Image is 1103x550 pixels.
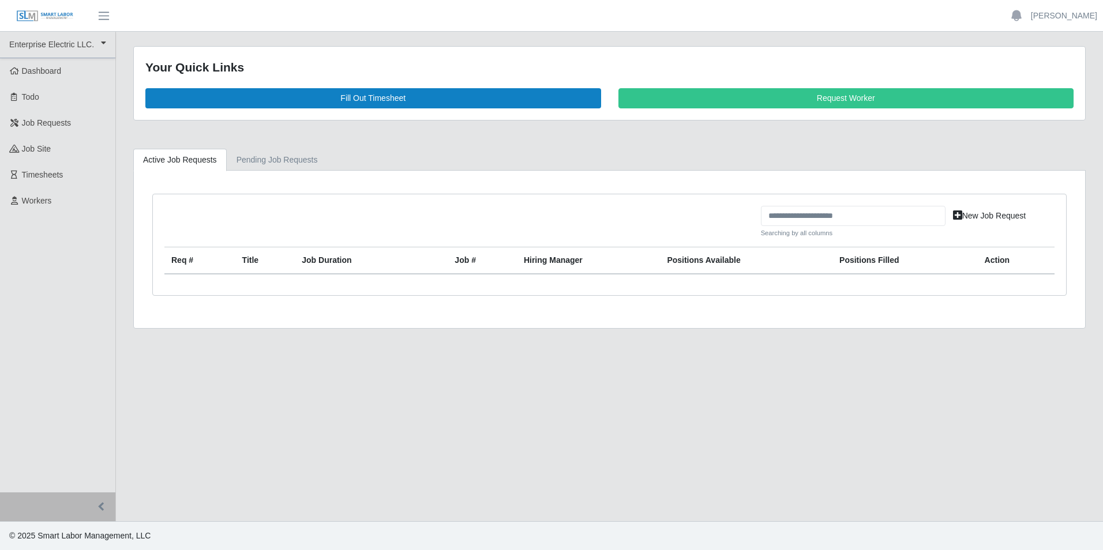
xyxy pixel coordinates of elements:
span: © 2025 Smart Labor Management, LLC [9,531,151,540]
div: Your Quick Links [145,58,1074,77]
th: Action [978,247,1055,274]
a: [PERSON_NAME] [1031,10,1097,22]
img: SLM Logo [16,10,74,22]
span: job site [22,144,51,153]
th: Req # [164,247,235,274]
span: Timesheets [22,170,63,179]
a: New Job Request [946,206,1034,226]
small: Searching by all columns [761,228,946,238]
span: Todo [22,92,39,101]
span: Job Requests [22,118,72,127]
th: Positions Available [660,247,832,274]
th: Job Duration [295,247,421,274]
span: Workers [22,196,52,205]
a: Request Worker [618,88,1074,108]
th: Title [235,247,295,274]
th: Positions Filled [832,247,978,274]
a: Active Job Requests [133,149,227,171]
th: Job # [448,247,517,274]
th: Hiring Manager [517,247,660,274]
a: Fill Out Timesheet [145,88,601,108]
span: Dashboard [22,66,62,76]
a: Pending Job Requests [227,149,328,171]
